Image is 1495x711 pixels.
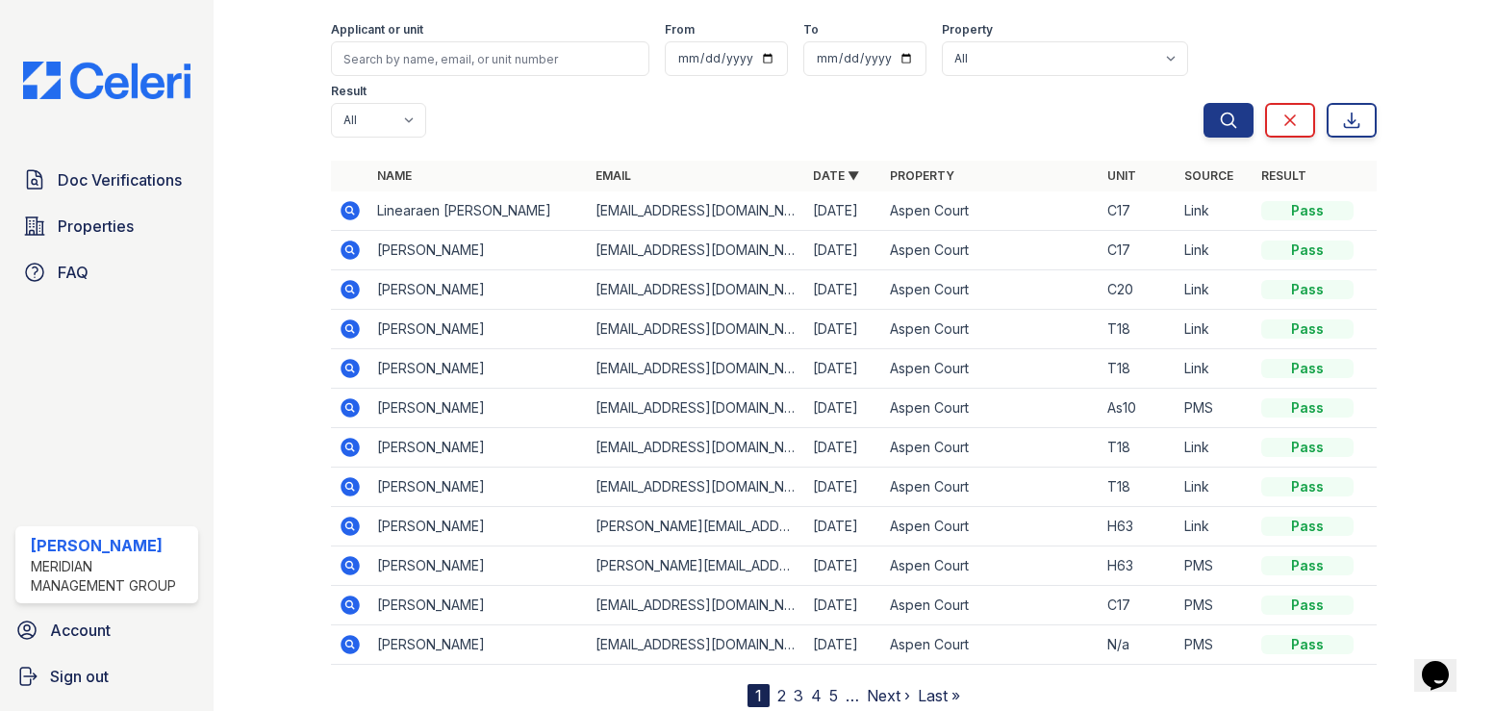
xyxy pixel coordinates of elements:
[942,22,993,38] label: Property
[369,349,587,389] td: [PERSON_NAME]
[595,168,631,183] a: Email
[846,684,859,707] span: …
[665,22,695,38] label: From
[588,428,805,468] td: [EMAIL_ADDRESS][DOMAIN_NAME]
[867,686,910,705] a: Next ›
[803,22,819,38] label: To
[331,41,649,76] input: Search by name, email, or unit number
[1177,468,1254,507] td: Link
[1261,556,1354,575] div: Pass
[882,310,1100,349] td: Aspen Court
[805,191,882,231] td: [DATE]
[588,349,805,389] td: [EMAIL_ADDRESS][DOMAIN_NAME]
[1261,241,1354,260] div: Pass
[1100,389,1177,428] td: As10
[1177,389,1254,428] td: PMS
[1100,507,1177,546] td: H63
[805,231,882,270] td: [DATE]
[588,310,805,349] td: [EMAIL_ADDRESS][DOMAIN_NAME]
[882,231,1100,270] td: Aspen Court
[331,84,367,99] label: Result
[588,191,805,231] td: [EMAIL_ADDRESS][DOMAIN_NAME]
[58,215,134,238] span: Properties
[58,261,89,284] span: FAQ
[369,625,587,665] td: [PERSON_NAME]
[369,428,587,468] td: [PERSON_NAME]
[331,22,423,38] label: Applicant or unit
[31,557,190,596] div: Meridian Management Group
[1100,625,1177,665] td: N/a
[369,389,587,428] td: [PERSON_NAME]
[1261,201,1354,220] div: Pass
[1261,319,1354,339] div: Pass
[369,468,587,507] td: [PERSON_NAME]
[1261,635,1354,654] div: Pass
[369,231,587,270] td: [PERSON_NAME]
[1177,546,1254,586] td: PMS
[369,507,587,546] td: [PERSON_NAME]
[1177,231,1254,270] td: Link
[1177,270,1254,310] td: Link
[8,62,206,99] img: CE_Logo_Blue-a8612792a0a2168367f1c8372b55b34899dd931a85d93a1a3d3e32e68fde9ad4.png
[1261,477,1354,496] div: Pass
[747,684,770,707] div: 1
[369,310,587,349] td: [PERSON_NAME]
[1261,398,1354,418] div: Pass
[588,468,805,507] td: [EMAIL_ADDRESS][DOMAIN_NAME]
[882,586,1100,625] td: Aspen Court
[829,686,838,705] a: 5
[882,468,1100,507] td: Aspen Court
[15,161,198,199] a: Doc Verifications
[805,625,882,665] td: [DATE]
[369,546,587,586] td: [PERSON_NAME]
[50,665,109,688] span: Sign out
[15,207,198,245] a: Properties
[1261,438,1354,457] div: Pass
[805,389,882,428] td: [DATE]
[777,686,786,705] a: 2
[1261,359,1354,378] div: Pass
[811,686,822,705] a: 4
[918,686,960,705] a: Last »
[1177,428,1254,468] td: Link
[805,428,882,468] td: [DATE]
[1261,517,1354,536] div: Pass
[15,253,198,292] a: FAQ
[58,168,182,191] span: Doc Verifications
[1100,468,1177,507] td: T18
[882,546,1100,586] td: Aspen Court
[1100,349,1177,389] td: T18
[882,270,1100,310] td: Aspen Court
[1100,546,1177,586] td: H63
[369,586,587,625] td: [PERSON_NAME]
[805,270,882,310] td: [DATE]
[882,507,1100,546] td: Aspen Court
[1261,280,1354,299] div: Pass
[588,625,805,665] td: [EMAIL_ADDRESS][DOMAIN_NAME]
[805,310,882,349] td: [DATE]
[1100,310,1177,349] td: T18
[588,507,805,546] td: [PERSON_NAME][EMAIL_ADDRESS][DOMAIN_NAME]
[882,625,1100,665] td: Aspen Court
[1100,231,1177,270] td: C17
[1261,596,1354,615] div: Pass
[377,168,412,183] a: Name
[882,191,1100,231] td: Aspen Court
[1184,168,1233,183] a: Source
[882,389,1100,428] td: Aspen Court
[31,534,190,557] div: [PERSON_NAME]
[1107,168,1136,183] a: Unit
[1177,191,1254,231] td: Link
[882,428,1100,468] td: Aspen Court
[1177,586,1254,625] td: PMS
[1177,507,1254,546] td: Link
[1414,634,1476,692] iframe: chat widget
[1177,310,1254,349] td: Link
[8,657,206,696] a: Sign out
[805,468,882,507] td: [DATE]
[813,168,859,183] a: Date ▼
[805,349,882,389] td: [DATE]
[1261,168,1306,183] a: Result
[588,389,805,428] td: [EMAIL_ADDRESS][DOMAIN_NAME]
[890,168,954,183] a: Property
